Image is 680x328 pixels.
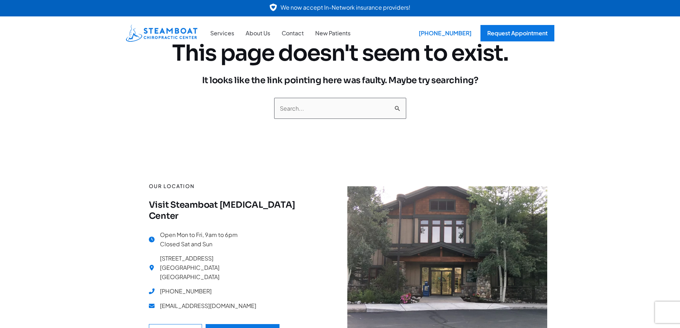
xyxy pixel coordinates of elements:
nav: Site Navigation [205,29,356,38]
input: Search [390,98,406,113]
span: [STREET_ADDRESS] [GEOGRAPHIC_DATA] [GEOGRAPHIC_DATA] [160,254,220,281]
h4: Visit Steamboat [MEDICAL_DATA] Center [149,200,317,222]
input: Search Submit [274,98,406,119]
span: Open Mon to Fri, 9am to 6pm Closed Sat and Sun [160,230,238,248]
span: [PHONE_NUMBER] [160,287,212,296]
a: [PHONE_NUMBER] [413,25,473,41]
a: Contact [276,29,309,38]
div: [PHONE_NUMBER] [413,25,477,41]
h3: It looks like the link pointing here was faulty. Maybe try searching? [143,75,537,86]
h1: This page doesn't seem to exist. [143,40,537,66]
p: Our location [149,182,317,191]
a: Services [205,29,240,38]
a: Request Appointment [480,25,554,41]
span: [EMAIL_ADDRESS][DOMAIN_NAME] [160,301,256,311]
a: New Patients [309,29,356,38]
img: Steamboat Chiropractic Center [126,25,197,42]
a: About Us [240,29,276,38]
